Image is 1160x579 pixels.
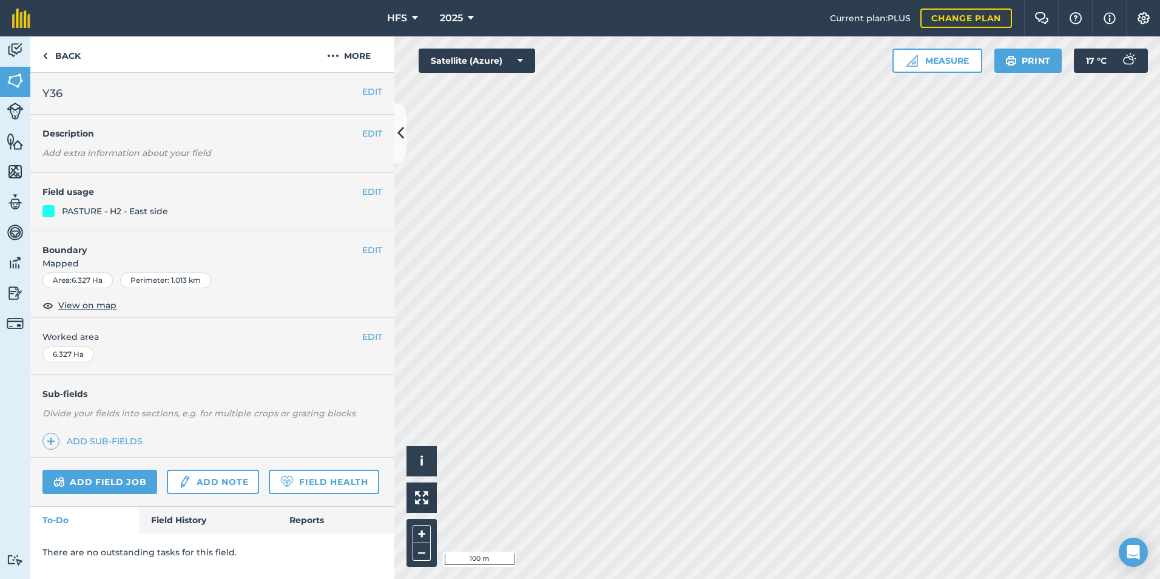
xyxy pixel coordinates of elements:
[406,446,437,476] button: i
[42,408,356,419] em: Divide your fields into sections, e.g. for multiple crops or grazing blocks
[362,127,382,140] button: EDIT
[42,127,382,140] h4: Description
[303,36,394,72] button: More
[42,85,62,102] span: Y36
[7,223,24,242] img: svg+xml;base64,PD94bWwgdmVyc2lvbj0iMS4wIiBlbmNvZGluZz0idXRmLTgiPz4KPCEtLSBHZW5lcmF0b3I6IEFkb2JlIE...
[1104,11,1116,25] img: svg+xml;base64,PHN2ZyB4bWxucz0iaHR0cDovL3d3dy53My5vcmcvMjAwMC9zdmciIHdpZHRoPSIxNyIgaGVpZ2h0PSIxNy...
[42,298,53,313] img: svg+xml;base64,PHN2ZyB4bWxucz0iaHR0cDovL3d3dy53My5vcmcvMjAwMC9zdmciIHdpZHRoPSIxOCIgaGVpZ2h0PSIyNC...
[440,11,463,25] span: 2025
[413,543,431,561] button: –
[7,163,24,181] img: svg+xml;base64,PHN2ZyB4bWxucz0iaHR0cDovL3d3dy53My5vcmcvMjAwMC9zdmciIHdpZHRoPSI1NiIgaGVpZ2h0PSI2MC...
[42,330,382,344] span: Worked area
[42,470,157,494] a: Add field job
[1074,49,1148,73] button: 17 °C
[47,434,55,449] img: svg+xml;base64,PHN2ZyB4bWxucz0iaHR0cDovL3d3dy53My5vcmcvMjAwMC9zdmciIHdpZHRoPSIxNCIgaGVpZ2h0PSIyNC...
[1034,12,1049,24] img: Two speech bubbles overlapping with the left bubble in the forefront
[30,387,394,401] h4: Sub-fields
[42,147,211,158] em: Add extra information about your field
[413,525,431,543] button: +
[42,185,362,198] h4: Field usage
[178,475,191,489] img: svg+xml;base64,PD94bWwgdmVyc2lvbj0iMS4wIiBlbmNvZGluZz0idXRmLTgiPz4KPCEtLSBHZW5lcmF0b3I6IEFkb2JlIE...
[167,470,259,494] a: Add note
[12,8,30,28] img: fieldmargin Logo
[830,12,911,25] span: Current plan : PLUS
[892,49,982,73] button: Measure
[53,475,65,489] img: svg+xml;base64,PD94bWwgdmVyc2lvbj0iMS4wIiBlbmNvZGluZz0idXRmLTgiPz4KPCEtLSBHZW5lcmF0b3I6IEFkb2JlIE...
[419,49,535,73] button: Satellite (Azure)
[7,103,24,120] img: svg+xml;base64,PD94bWwgdmVyc2lvbj0iMS4wIiBlbmNvZGluZz0idXRmLTgiPz4KPCEtLSBHZW5lcmF0b3I6IEFkb2JlIE...
[42,433,147,450] a: Add sub-fields
[30,507,139,533] a: To-Do
[7,554,24,566] img: svg+xml;base64,PD94bWwgdmVyc2lvbj0iMS4wIiBlbmNvZGluZz0idXRmLTgiPz4KPCEtLSBHZW5lcmF0b3I6IEFkb2JlIE...
[7,284,24,302] img: svg+xml;base64,PD94bWwgdmVyc2lvbj0iMS4wIiBlbmNvZGluZz0idXRmLTgiPz4KPCEtLSBHZW5lcmF0b3I6IEFkb2JlIE...
[1068,12,1083,24] img: A question mark icon
[42,347,94,362] div: 6.327 Ha
[30,257,394,270] span: Mapped
[139,507,277,533] a: Field History
[269,470,379,494] a: Field Health
[994,49,1062,73] button: Print
[1136,12,1151,24] img: A cog icon
[1005,53,1017,68] img: svg+xml;base64,PHN2ZyB4bWxucz0iaHR0cDovL3d3dy53My5vcmcvMjAwMC9zdmciIHdpZHRoPSIxOSIgaGVpZ2h0PSIyNC...
[327,49,339,63] img: svg+xml;base64,PHN2ZyB4bWxucz0iaHR0cDovL3d3dy53My5vcmcvMjAwMC9zdmciIHdpZHRoPSIyMCIgaGVpZ2h0PSIyNC...
[42,298,116,313] button: View on map
[42,273,113,288] div: Area : 6.327 Ha
[1116,49,1141,73] img: svg+xml;base64,PD94bWwgdmVyc2lvbj0iMS4wIiBlbmNvZGluZz0idXRmLTgiPz4KPCEtLSBHZW5lcmF0b3I6IEFkb2JlIE...
[362,185,382,198] button: EDIT
[62,205,168,218] div: PASTURE - H2 - East side
[362,330,382,344] button: EDIT
[7,193,24,211] img: svg+xml;base64,PD94bWwgdmVyc2lvbj0iMS4wIiBlbmNvZGluZz0idXRmLTgiPz4KPCEtLSBHZW5lcmF0b3I6IEFkb2JlIE...
[420,453,423,469] span: i
[30,36,93,72] a: Back
[7,254,24,272] img: svg+xml;base64,PD94bWwgdmVyc2lvbj0iMS4wIiBlbmNvZGluZz0idXRmLTgiPz4KPCEtLSBHZW5lcmF0b3I6IEFkb2JlIE...
[1119,538,1148,567] div: Open Intercom Messenger
[30,231,362,257] h4: Boundary
[58,299,116,312] span: View on map
[362,243,382,257] button: EDIT
[7,132,24,151] img: svg+xml;base64,PHN2ZyB4bWxucz0iaHR0cDovL3d3dy53My5vcmcvMjAwMC9zdmciIHdpZHRoPSI1NiIgaGVpZ2h0PSI2MC...
[120,273,211,288] div: Perimeter : 1.013 km
[387,11,407,25] span: HFS
[42,546,382,559] p: There are no outstanding tasks for this field.
[277,507,394,533] a: Reports
[7,72,24,90] img: svg+xml;base64,PHN2ZyB4bWxucz0iaHR0cDovL3d3dy53My5vcmcvMjAwMC9zdmciIHdpZHRoPSI1NiIgaGVpZ2h0PSI2MC...
[415,491,428,504] img: Four arrows, one pointing top left, one top right, one bottom right and the last bottom left
[7,315,24,332] img: svg+xml;base64,PD94bWwgdmVyc2lvbj0iMS4wIiBlbmNvZGluZz0idXRmLTgiPz4KPCEtLSBHZW5lcmF0b3I6IEFkb2JlIE...
[7,41,24,59] img: svg+xml;base64,PD94bWwgdmVyc2lvbj0iMS4wIiBlbmNvZGluZz0idXRmLTgiPz4KPCEtLSBHZW5lcmF0b3I6IEFkb2JlIE...
[362,85,382,98] button: EDIT
[906,55,918,67] img: Ruler icon
[42,49,48,63] img: svg+xml;base64,PHN2ZyB4bWxucz0iaHR0cDovL3d3dy53My5vcmcvMjAwMC9zdmciIHdpZHRoPSI5IiBoZWlnaHQ9IjI0Ii...
[920,8,1012,28] a: Change plan
[1086,49,1107,73] span: 17 ° C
